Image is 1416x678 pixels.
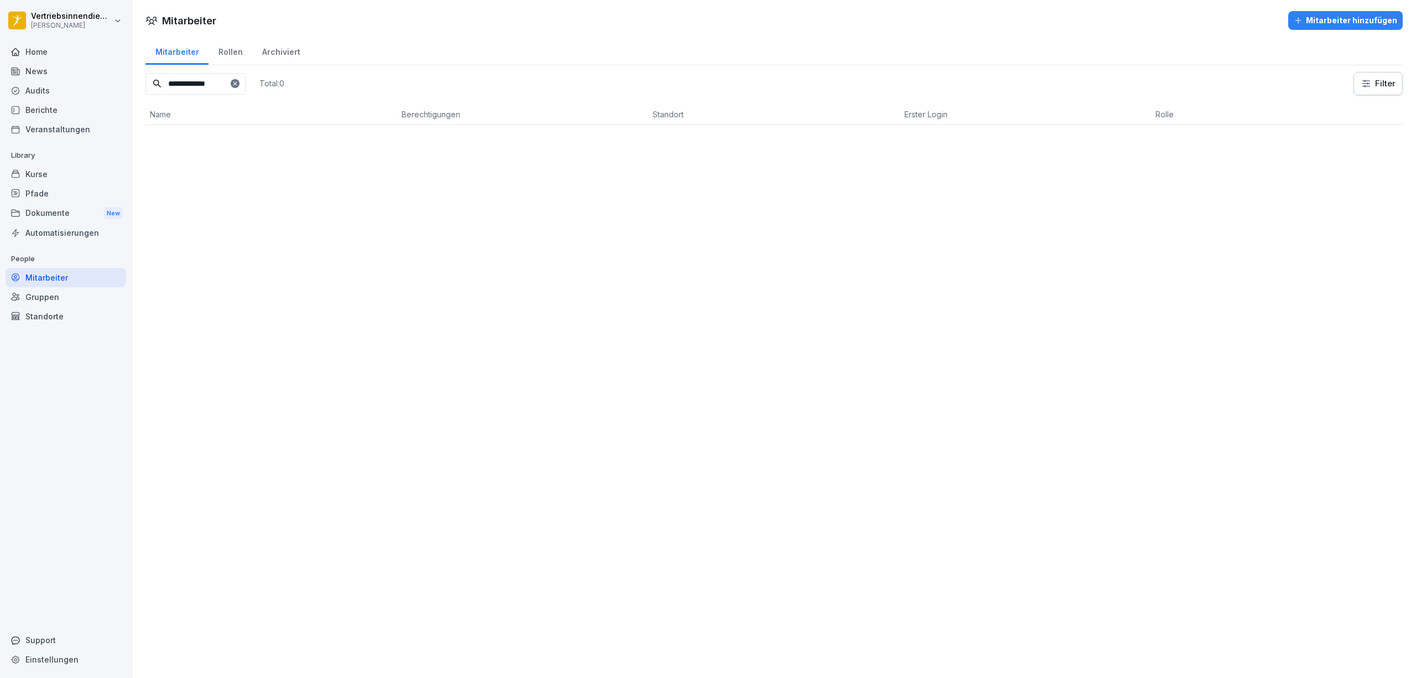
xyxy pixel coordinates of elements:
a: Berichte [6,100,126,120]
th: Erster Login [900,104,1152,125]
a: Mitarbeiter [6,268,126,287]
a: Gruppen [6,287,126,307]
a: Pfade [6,184,126,203]
a: Archiviert [252,37,310,65]
a: Einstellungen [6,650,126,669]
a: Rollen [209,37,252,65]
th: Berechtigungen [397,104,649,125]
div: Support [6,630,126,650]
p: Library [6,147,126,164]
a: Home [6,42,126,61]
a: Standorte [6,307,126,326]
p: People [6,250,126,268]
th: Rolle [1151,104,1403,125]
div: Mitarbeiter hinzufügen [1294,14,1397,27]
h1: Mitarbeiter [162,13,216,28]
a: Mitarbeiter [145,37,209,65]
a: Audits [6,81,126,100]
button: Filter [1354,73,1402,95]
th: Standort [648,104,900,125]
a: News [6,61,126,81]
div: New [104,207,123,220]
div: Filter [1361,78,1396,89]
a: Automatisierungen [6,223,126,242]
p: [PERSON_NAME] [31,22,112,29]
a: DokumenteNew [6,203,126,224]
button: Mitarbeiter hinzufügen [1288,11,1403,30]
a: Veranstaltungen [6,120,126,139]
div: Dokumente [6,203,126,224]
p: Total: 0 [259,78,284,89]
p: Vertriebsinnendienst [31,12,112,21]
th: Name [145,104,397,125]
a: Kurse [6,164,126,184]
